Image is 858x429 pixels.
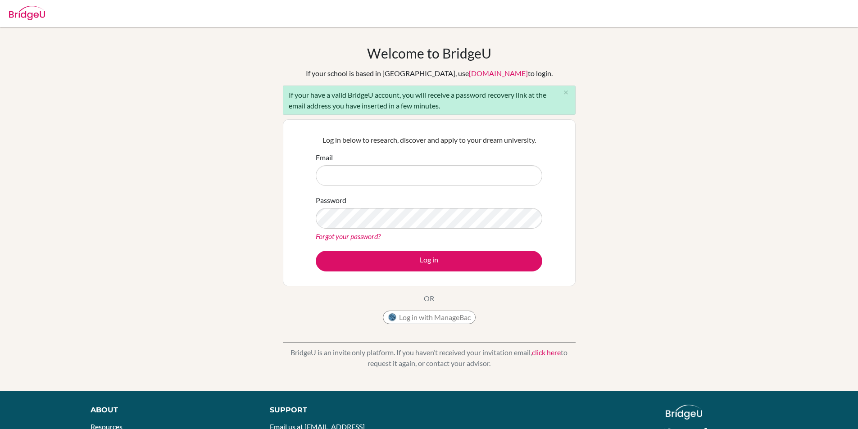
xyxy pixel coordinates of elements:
button: Log in with ManageBac [383,311,476,324]
img: logo_white@2x-f4f0deed5e89b7ecb1c2cc34c3e3d731f90f0f143d5ea2071677605dd97b5244.png [666,405,702,420]
img: Bridge-U [9,6,45,20]
p: OR [424,293,434,304]
a: Forgot your password? [316,232,381,240]
div: If your have a valid BridgeU account, you will receive a password recovery link at the email addr... [283,86,576,115]
i: close [563,89,569,96]
div: Support [270,405,418,415]
label: Password [316,195,346,206]
a: click here [532,348,561,357]
p: BridgeU is an invite only platform. If you haven’t received your invitation email, to request it ... [283,347,576,369]
h1: Welcome to BridgeU [367,45,491,61]
div: If your school is based in [GEOGRAPHIC_DATA], use to login. [306,68,553,79]
p: Log in below to research, discover and apply to your dream university. [316,135,542,145]
div: About [91,405,250,415]
label: Email [316,152,333,163]
button: Log in [316,251,542,271]
button: Close [557,86,575,99]
a: [DOMAIN_NAME] [469,69,528,77]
